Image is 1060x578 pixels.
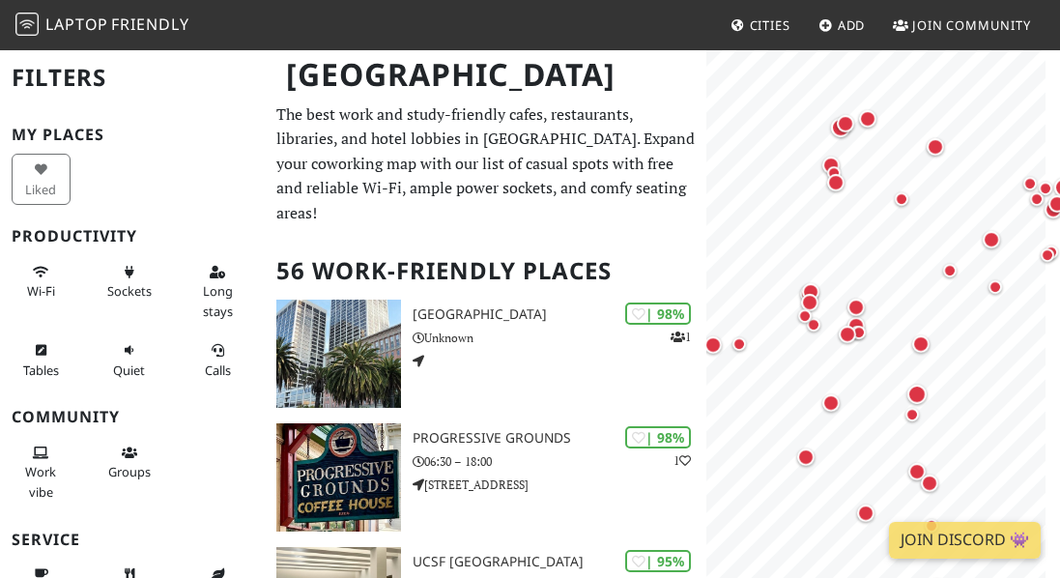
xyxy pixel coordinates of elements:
h3: Community [12,408,253,426]
button: Tables [12,334,71,386]
div: | 98% [625,426,691,448]
a: Join Community [885,8,1039,43]
div: Map marker [794,305,833,344]
div: Map marker [910,464,949,503]
img: LaptopFriendly [15,13,39,36]
p: The best work and study-friendly cafes, restaurants, libraries, and hotel lobbies in [GEOGRAPHIC_... [276,102,695,226]
p: 06:30 – 18:00 [413,452,707,471]
div: Map marker [931,251,969,290]
h1: [GEOGRAPHIC_DATA] [271,48,702,101]
div: Map marker [787,438,825,477]
div: Map marker [848,100,887,138]
div: Map marker [791,273,830,311]
span: Add [838,16,866,34]
h3: [GEOGRAPHIC_DATA] [413,306,707,323]
p: 1 [671,328,691,346]
a: One Market Plaza | 98% 1 [GEOGRAPHIC_DATA] Unknown [265,300,706,408]
h3: UCSF [GEOGRAPHIC_DATA] [413,554,707,570]
div: Map marker [893,395,931,434]
div: Map marker [816,163,855,202]
p: Unknown [413,329,707,347]
div: Map marker [821,108,860,147]
div: Map marker [1011,164,1049,203]
h2: Filters [12,48,253,107]
span: Long stays [203,282,233,319]
div: Map marker [1017,180,1056,218]
div: Map marker [812,146,850,185]
span: People working [25,463,56,500]
div: Map marker [786,297,824,335]
div: Map marker [902,325,940,363]
div: | 98% [625,303,691,325]
p: 1 [673,451,691,470]
h3: Productivity [12,227,253,246]
a: Progressive Grounds | 98% 1 Progressive Grounds 06:30 – 18:00 [STREET_ADDRESS] [265,423,706,532]
button: Long stays [188,256,247,327]
button: Wi-Fi [12,256,71,307]
span: Work-friendly tables [23,361,59,379]
div: Map marker [898,452,936,491]
span: Stable Wi-Fi [27,282,55,300]
button: Work vibe [12,437,71,507]
div: Map marker [828,315,867,354]
button: Calls [188,334,247,386]
h2: 56 Work-Friendly Places [276,242,695,301]
img: One Market Plaza [276,300,400,408]
h3: Service [12,531,253,549]
div: Map marker [972,220,1011,259]
div: Map marker [812,384,850,422]
button: Groups [100,437,158,488]
div: Map marker [898,375,936,414]
div: Map marker [846,494,885,533]
button: Quiet [100,334,158,386]
span: Group tables [108,463,151,480]
div: Map marker [912,506,951,545]
a: LaptopFriendly LaptopFriendly [15,9,189,43]
div: | 95% [625,550,691,572]
a: Cities [723,8,798,43]
a: Join Discord 👾 [889,522,1041,559]
span: Join Community [912,16,1031,34]
div: Map marker [976,268,1015,306]
div: Map marker [837,288,875,327]
div: Map marker [720,325,759,363]
span: Friendly [111,14,188,35]
h3: My Places [12,126,253,144]
a: Add [811,8,874,43]
p: [STREET_ADDRESS] [413,476,707,494]
h3: Progressive Grounds [413,430,707,447]
div: Map marker [916,128,955,166]
div: Map marker [789,275,828,313]
span: Laptop [45,14,108,35]
div: Map marker [815,154,853,192]
span: Video/audio calls [205,361,231,379]
div: Map marker [826,104,865,143]
span: Quiet [113,361,145,379]
img: Progressive Grounds [276,423,400,532]
span: Power sockets [107,282,152,300]
div: Map marker [790,283,829,322]
div: Map marker [694,326,732,364]
button: Sockets [100,256,158,307]
div: Map marker [882,180,921,218]
span: Cities [750,16,790,34]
